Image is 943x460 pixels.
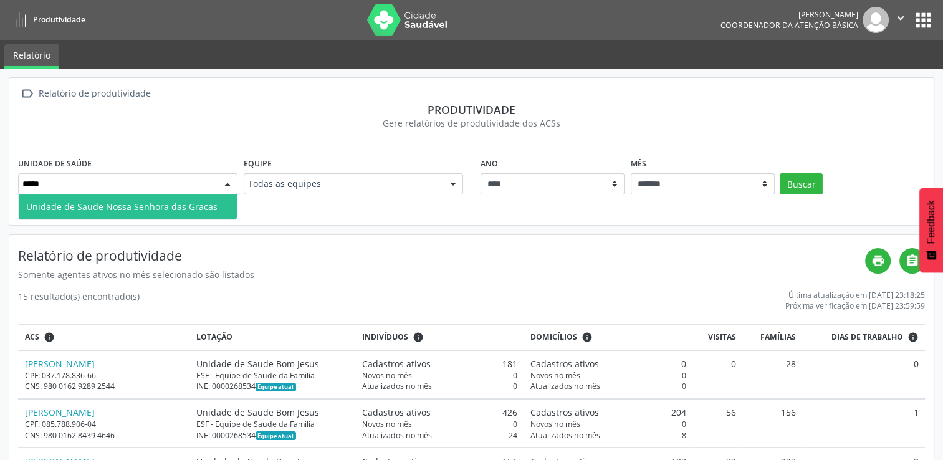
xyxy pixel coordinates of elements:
[413,332,424,343] i: <div class="text-left"> <div> <strong>Cadastros ativos:</strong> Cadastros que estão vinculados a...
[18,103,925,117] div: Produtividade
[530,357,686,370] div: 0
[530,406,599,419] span: Cadastros ativos
[530,419,580,429] span: Novos no mês
[785,290,925,300] div: Última atualização em [DATE] 23:18:25
[362,357,517,370] div: 181
[530,357,599,370] span: Cadastros ativos
[743,325,802,350] th: Famílias
[362,370,517,381] div: 0
[530,381,600,391] span: Atualizados no mês
[743,350,802,399] td: 28
[889,7,912,33] button: 
[743,399,802,448] td: 156
[906,254,919,267] i: 
[196,357,350,370] div: Unidade de Saude Bom Jesus
[530,430,600,441] span: Atualizados no mês
[18,268,865,281] div: Somente agentes ativos no mês selecionado são listados
[899,248,925,274] a: 
[785,300,925,311] div: Próxima verificação em [DATE] 23:59:59
[33,14,85,25] span: Produtividade
[362,381,517,391] div: 0
[919,188,943,272] button: Feedback - Mostrar pesquisa
[362,430,432,441] span: Atualizados no mês
[582,332,593,343] i: <div class="text-left"> <div> <strong>Cadastros ativos:</strong> Cadastros que estão vinculados a...
[362,357,431,370] span: Cadastros ativos
[25,358,95,370] a: [PERSON_NAME]
[18,154,92,173] label: Unidade de saúde
[25,419,183,429] div: CPF: 085.788.906-04
[44,332,55,343] i: ACSs que estiveram vinculados a uma UBS neste período, mesmo sem produtividade.
[802,399,925,448] td: 1
[25,430,183,441] div: CNS: 980 0162 8439 4646
[530,406,686,419] div: 204
[780,173,823,194] button: Buscar
[692,350,743,399] td: 0
[248,178,438,190] span: Todas as equipes
[631,154,646,173] label: Mês
[530,419,686,429] div: 0
[18,85,153,103] a:  Relatório de produtividade
[362,406,517,419] div: 426
[530,370,686,381] div: 0
[196,370,350,381] div: ESF - Equipe de Saude da Familia
[244,154,272,173] label: Equipe
[196,419,350,429] div: ESF - Equipe de Saude da Familia
[802,350,925,399] td: 0
[481,154,498,173] label: Ano
[530,370,580,381] span: Novos no mês
[530,430,686,441] div: 8
[196,406,350,419] div: Unidade de Saude Bom Jesus
[692,325,743,350] th: Visitas
[25,332,39,343] span: ACS
[692,399,743,448] td: 56
[362,419,517,429] div: 0
[256,383,296,391] span: Esta é a equipe atual deste Agente
[362,419,412,429] span: Novos no mês
[720,9,858,20] div: [PERSON_NAME]
[25,381,183,391] div: CNS: 980 0162 9289 2544
[18,290,140,311] div: 15 resultado(s) encontrado(s)
[18,117,925,130] div: Gere relatórios de produtividade dos ACSs
[25,406,95,418] a: [PERSON_NAME]
[196,430,350,441] div: INE: 0000268534
[196,381,350,391] div: INE: 0000268534
[907,332,919,343] i: Dias em que o(a) ACS fez pelo menos uma visita, ou ficha de cadastro individual ou cadastro domic...
[362,381,432,391] span: Atualizados no mês
[18,85,36,103] i: 
[912,9,934,31] button: apps
[720,20,858,31] span: Coordenador da Atenção Básica
[871,254,885,267] i: print
[36,85,153,103] div: Relatório de produtividade
[256,431,296,440] span: Esta é a equipe atual deste Agente
[362,430,517,441] div: 24
[362,406,431,419] span: Cadastros ativos
[9,9,85,30] a: Produtividade
[362,332,408,343] span: Indivíduos
[865,248,891,274] a: print
[362,370,412,381] span: Novos no mês
[863,7,889,33] img: img
[189,325,356,350] th: Lotação
[894,11,907,25] i: 
[25,370,183,381] div: CPF: 037.178.836-66
[926,200,937,244] span: Feedback
[18,248,865,264] h4: Relatório de produtividade
[530,381,686,391] div: 0
[26,201,218,213] span: Unidade de Saude Nossa Senhora das Gracas
[4,44,59,69] a: Relatório
[831,332,903,343] span: Dias de trabalho
[530,332,577,343] span: Domicílios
